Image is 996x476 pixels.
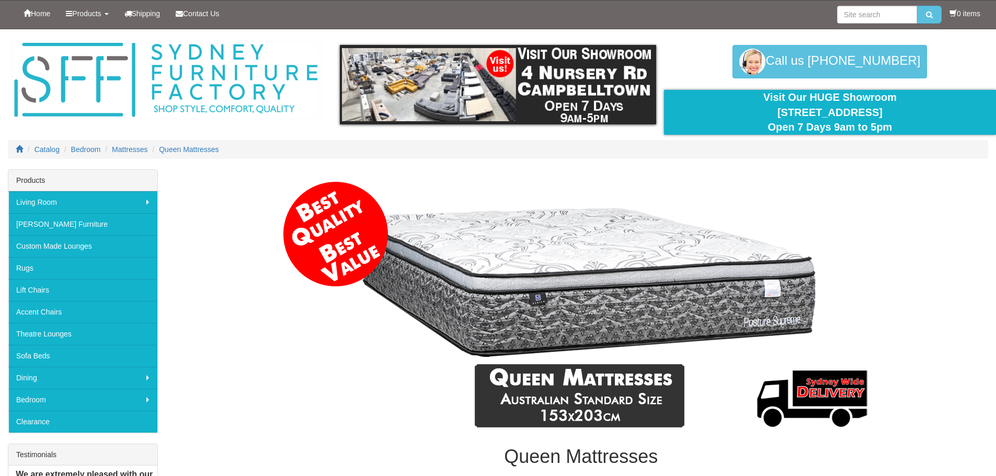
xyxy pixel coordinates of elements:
[8,323,157,345] a: Theatre Lounges
[16,1,58,27] a: Home
[8,345,157,367] a: Sofa Beds
[8,213,157,235] a: [PERSON_NAME] Furniture
[8,301,157,323] a: Accent Chairs
[8,389,157,411] a: Bedroom
[279,175,883,436] img: Queen Mattresses
[112,145,147,154] a: Mattresses
[159,145,219,154] a: Queen Mattresses
[8,257,157,279] a: Rugs
[8,235,157,257] a: Custom Made Lounges
[58,1,116,27] a: Products
[949,8,980,19] li: 0 items
[837,6,917,24] input: Site search
[183,9,219,18] span: Contact Us
[117,1,168,27] a: Shipping
[8,191,157,213] a: Living Room
[8,411,157,433] a: Clearance
[72,9,101,18] span: Products
[132,9,161,18] span: Shipping
[672,90,988,135] div: Visit Our HUGE Showroom [STREET_ADDRESS] Open 7 Days 9am to 5pm
[71,145,101,154] a: Bedroom
[8,279,157,301] a: Lift Chairs
[168,1,227,27] a: Contact Us
[174,446,988,467] h1: Queen Mattresses
[35,145,60,154] a: Catalog
[340,45,656,124] img: showroom.gif
[8,444,157,466] div: Testimonials
[31,9,50,18] span: Home
[8,170,157,191] div: Products
[8,367,157,389] a: Dining
[9,40,323,121] img: Sydney Furniture Factory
